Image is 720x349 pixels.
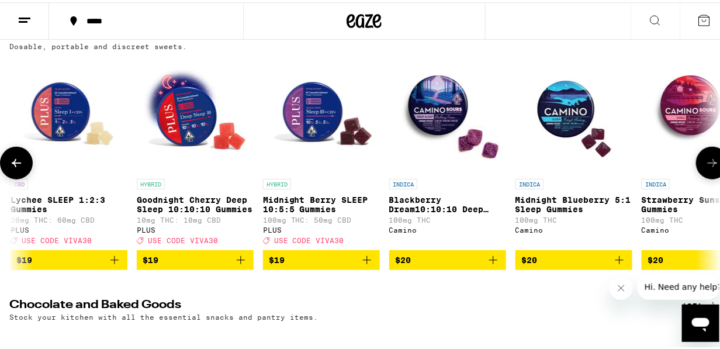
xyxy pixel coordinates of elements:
a: (25) [681,297,719,311]
div: PLUS [263,224,380,231]
span: $20 [395,253,411,262]
a: Open page for Midnight Blueberry 5:1 Sleep Gummies from Camino [515,54,632,248]
p: 20mg THC: 60mg CBD [11,214,127,222]
span: USE CODE VIVA30 [148,234,218,242]
iframe: Button to launch messaging window [682,302,719,340]
p: Goodnight Cherry Deep Sleep 10:10:10 Gummies [137,193,254,212]
p: 100mg THC: 50mg CBD [263,214,380,222]
img: PLUS - Lychee SLEEP 1:2:3 Gummies [11,54,127,171]
p: HYBRID [263,177,291,187]
img: Camino - Blackberry Dream10:10:10 Deep Sleep Gummies [389,54,506,171]
p: Midnight Berry SLEEP 10:5:5 Gummies [263,193,380,212]
img: PLUS - Goodnight Cherry Deep Sleep 10:10:10 Gummies [137,54,254,171]
p: Blackberry Dream10:10:10 Deep Sleep Gummies [389,193,506,212]
button: Add to bag [515,248,632,268]
span: $19 [269,253,285,262]
button: Add to bag [389,248,506,268]
span: $19 [16,253,32,262]
button: Add to bag [11,248,127,268]
a: Open page for Goodnight Cherry Deep Sleep 10:10:10 Gummies from PLUS [137,54,254,248]
p: 100mg THC [515,214,632,222]
p: 100mg THC [389,214,506,222]
p: INDICA [642,177,670,187]
div: Camino [389,224,506,231]
img: Camino - Midnight Blueberry 5:1 Sleep Gummies [515,54,632,171]
p: INDICA [389,177,417,187]
h2: Chocolate and Baked Goods [9,297,662,311]
p: Stock your kitchen with all the essential snacks and pantry items. [9,311,318,319]
span: USE CODE VIVA30 [22,234,92,242]
a: Open page for Lychee SLEEP 1:2:3 Gummies from PLUS [11,54,127,248]
iframe: Message from company [638,272,719,298]
p: Dosable, portable and discreet sweets. [9,40,187,48]
span: USE CODE VIVA30 [274,234,344,242]
span: $20 [521,253,537,262]
p: INDICA [515,177,544,187]
div: PLUS [137,224,254,231]
button: Add to bag [263,248,380,268]
span: Hi. Need any help? [7,8,84,18]
div: Camino [515,224,632,231]
p: CBD [11,177,28,187]
span: $19 [143,253,158,262]
a: Open page for Blackberry Dream10:10:10 Deep Sleep Gummies from Camino [389,54,506,248]
img: PLUS - Midnight Berry SLEEP 10:5:5 Gummies [263,54,380,171]
p: Midnight Blueberry 5:1 Sleep Gummies [515,193,632,212]
span: $20 [648,253,663,262]
button: Add to bag [137,248,254,268]
a: Open page for Midnight Berry SLEEP 10:5:5 Gummies from PLUS [263,54,380,248]
p: Lychee SLEEP 1:2:3 Gummies [11,193,127,212]
iframe: Close message [610,274,633,298]
div: PLUS [11,224,127,231]
p: HYBRID [137,177,165,187]
p: 10mg THC: 10mg CBD [137,214,254,222]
